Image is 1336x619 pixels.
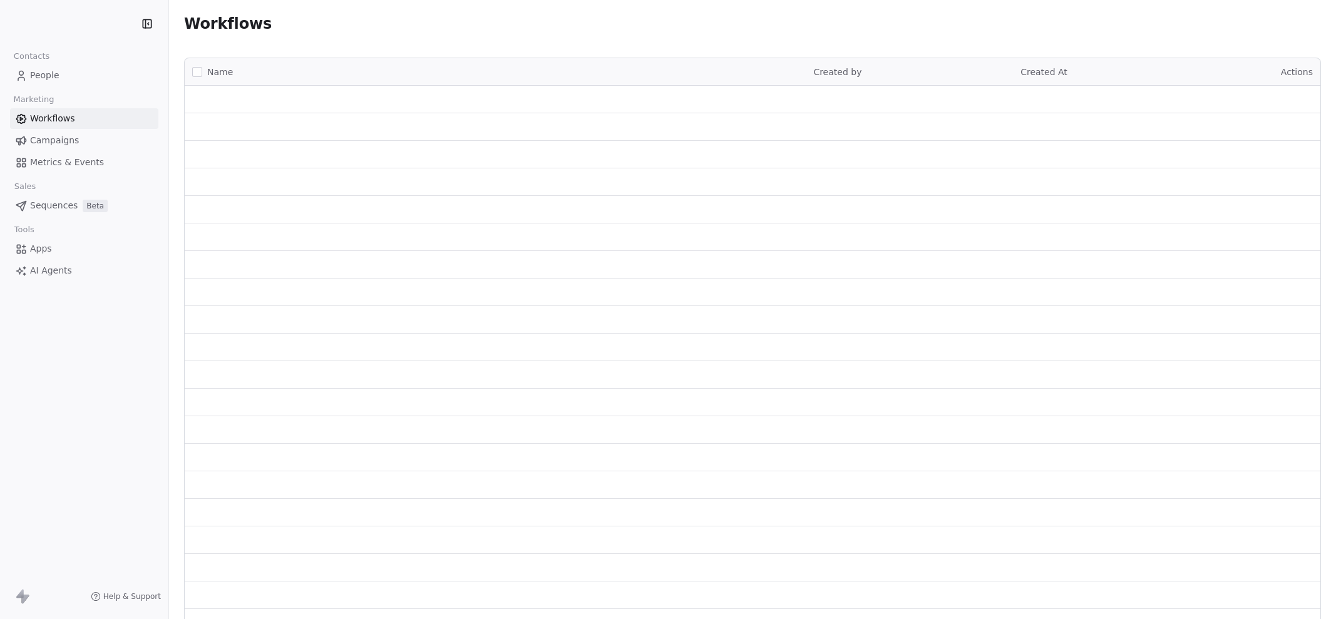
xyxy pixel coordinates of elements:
[10,65,158,86] a: People
[9,220,39,239] span: Tools
[30,69,59,82] span: People
[10,152,158,173] a: Metrics & Events
[10,260,158,281] a: AI Agents
[10,108,158,129] a: Workflows
[1020,67,1067,77] span: Created At
[10,195,158,216] a: SequencesBeta
[10,130,158,151] a: Campaigns
[184,15,272,33] span: Workflows
[103,591,161,601] span: Help & Support
[813,67,861,77] span: Created by
[10,238,158,259] a: Apps
[207,66,233,79] span: Name
[30,134,79,147] span: Campaigns
[83,200,108,212] span: Beta
[30,156,104,169] span: Metrics & Events
[30,242,52,255] span: Apps
[8,90,59,109] span: Marketing
[8,47,55,66] span: Contacts
[30,199,78,212] span: Sequences
[30,264,72,277] span: AI Agents
[1281,67,1313,77] span: Actions
[30,112,75,125] span: Workflows
[91,591,161,601] a: Help & Support
[9,177,41,196] span: Sales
